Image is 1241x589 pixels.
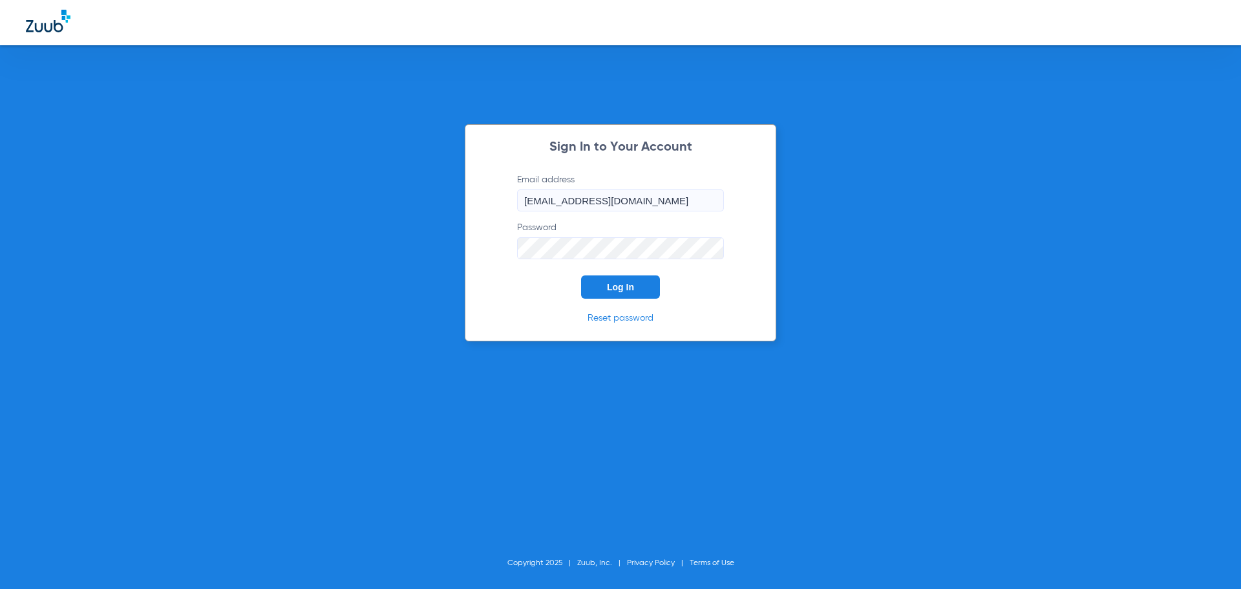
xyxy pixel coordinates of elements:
[517,173,724,211] label: Email address
[690,559,734,567] a: Terms of Use
[627,559,675,567] a: Privacy Policy
[577,557,627,570] li: Zuub, Inc.
[607,282,634,292] span: Log In
[588,314,653,323] a: Reset password
[517,237,724,259] input: Password
[498,141,743,154] h2: Sign In to Your Account
[26,10,70,32] img: Zuub Logo
[517,221,724,259] label: Password
[581,275,660,299] button: Log In
[507,557,577,570] li: Copyright 2025
[1176,527,1241,589] iframe: Chat Widget
[517,189,724,211] input: Email address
